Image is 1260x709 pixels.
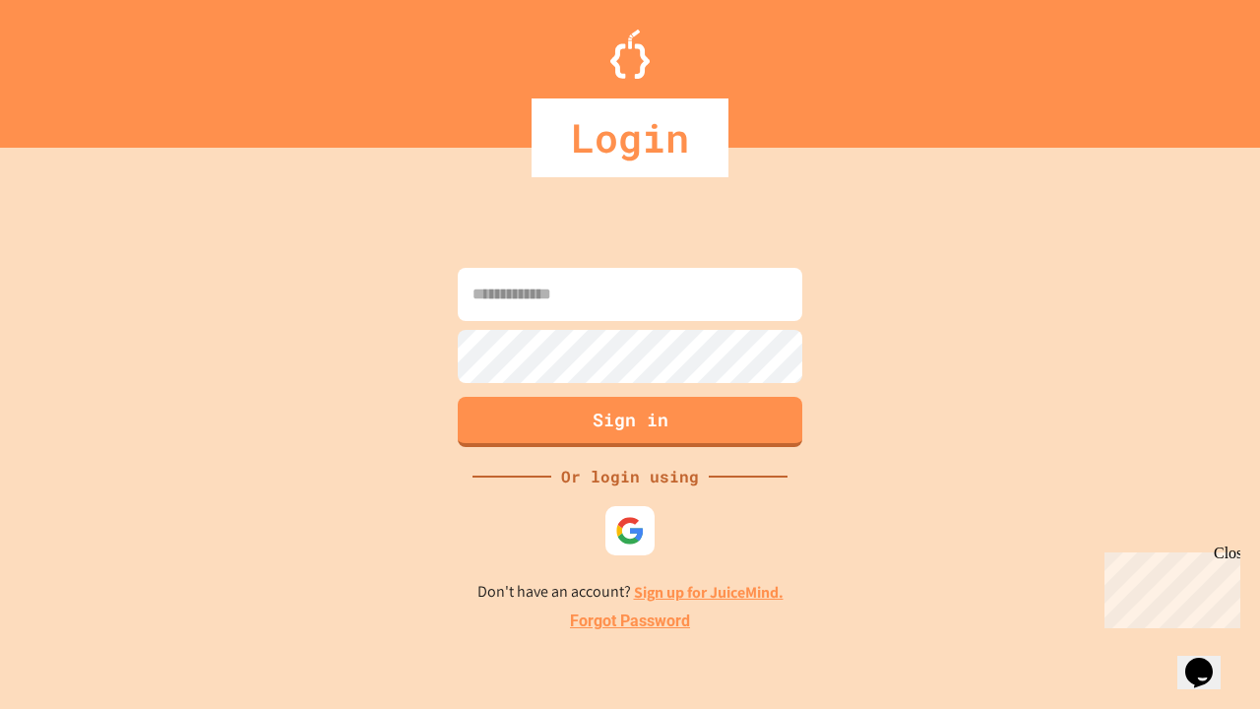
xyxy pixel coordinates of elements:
img: google-icon.svg [615,516,645,546]
div: Login [532,98,728,177]
a: Sign up for JuiceMind. [634,582,784,603]
a: Forgot Password [570,610,690,633]
div: Or login using [551,465,709,488]
button: Sign in [458,397,802,447]
iframe: chat widget [1097,545,1240,628]
img: Logo.svg [610,30,650,79]
div: Chat with us now!Close [8,8,136,125]
p: Don't have an account? [477,580,784,605]
iframe: chat widget [1177,630,1240,689]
